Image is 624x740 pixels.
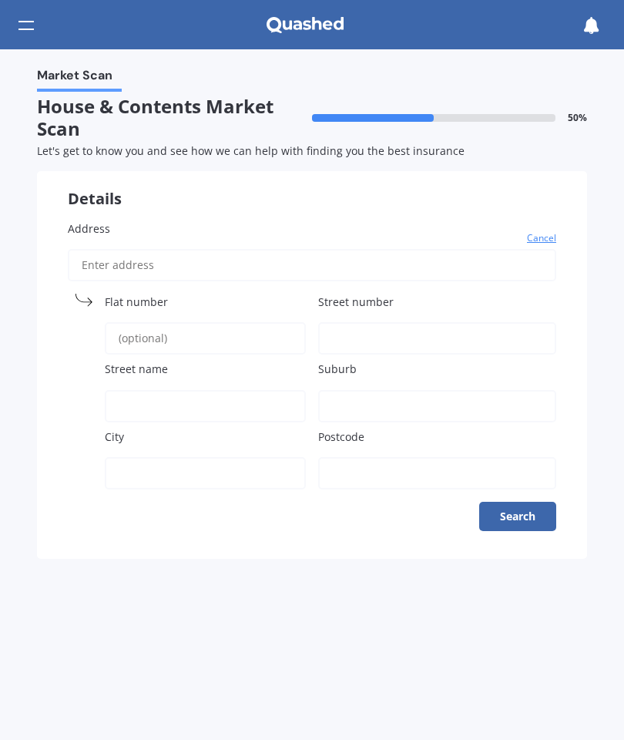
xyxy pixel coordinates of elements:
span: Street name [105,362,168,377]
span: Flat number [105,294,168,309]
span: Suburb [318,362,357,377]
span: Cancel [527,230,556,246]
button: Search [479,502,556,531]
span: Market Scan [37,68,112,89]
div: Details [37,171,587,208]
span: Street number [318,294,394,309]
span: Let's get to know you and see how we can help with finding you the best insurance [37,143,465,158]
input: Enter address [68,249,556,281]
input: (optional) [105,322,306,355]
span: 50 % [568,113,587,123]
span: House & Contents Market Scan [37,96,312,140]
span: Postcode [318,429,364,444]
span: Address [68,221,110,236]
span: City [105,429,124,444]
